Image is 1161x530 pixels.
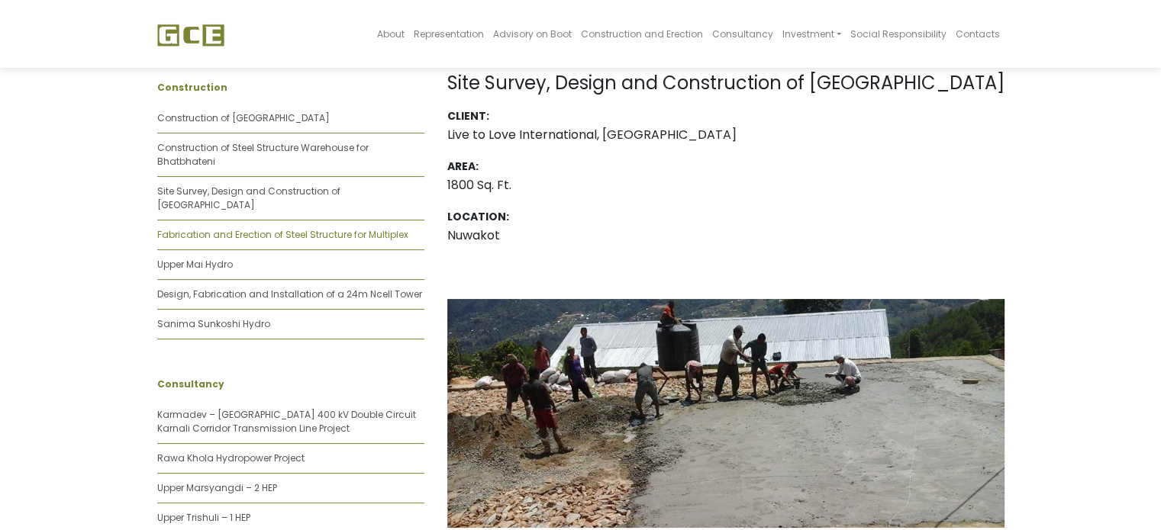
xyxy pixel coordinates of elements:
h1: Site Survey, Design and Construction of [GEOGRAPHIC_DATA] [447,72,1005,95]
a: Investment [777,5,845,63]
a: Rawa Khola Hydropower Project [157,451,305,464]
h3: Live to Love International, [GEOGRAPHIC_DATA] [447,127,1005,142]
a: Contacts [951,5,1005,63]
a: Upper Mai Hydro [157,258,233,271]
span: Construction and Erection [580,27,702,40]
img: GCE Group [157,24,224,47]
a: Upper Trishuli – 1 HEP [157,511,250,524]
a: Construction of [GEOGRAPHIC_DATA] [157,111,330,124]
span: Investment [782,27,834,40]
span: Representation [413,27,483,40]
h3: Area: [447,160,1005,173]
p: Construction [157,81,424,95]
a: Construction of Steel Structure Warehouse for Bhatbhateni [157,141,369,168]
a: Fabrication and Erection of Steel Structure for Multiplex [157,228,408,241]
a: Sanima Sunkoshi Hydro [157,317,270,330]
h3: Nuwakot [447,228,1005,243]
h3: Client: [447,110,1005,123]
span: Social Responsibility [850,27,947,40]
span: Consultancy [711,27,772,40]
p: Consultancy [157,377,424,391]
h3: 1800 Sq. Ft. [447,178,1005,192]
h3: Location: [447,210,1005,223]
a: Consultancy [707,5,777,63]
a: Design, Fabrication and Installation of a 24m Ncell Tower [157,287,422,300]
a: Upper Marsyangdi – 2 HEP [157,481,277,494]
span: Advisory on Boot [492,27,571,40]
a: Advisory on Boot [488,5,576,63]
a: Site Survey, Design and Construction of [GEOGRAPHIC_DATA] [157,185,340,211]
a: About [372,5,408,63]
a: Representation [408,5,488,63]
span: About [376,27,404,40]
a: Construction and Erection [576,5,707,63]
a: Karmadev – [GEOGRAPHIC_DATA] 400 kV Double Circuit Karnali Corridor Transmission Line Project [157,408,416,435]
a: Social Responsibility [846,5,951,63]
img: community-hall-ramkot.jpg [447,299,1005,528]
span: Contacts [956,27,1000,40]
